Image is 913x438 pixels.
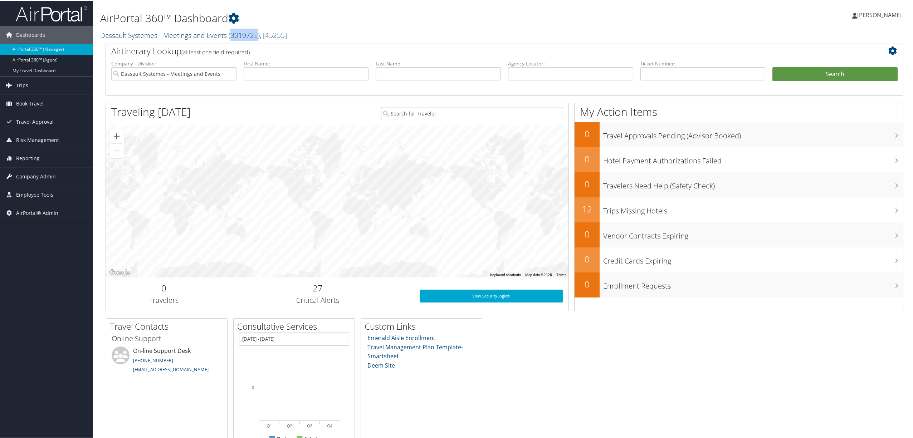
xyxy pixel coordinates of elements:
h3: Travel Approvals Pending (Advisor Booked) [603,127,903,140]
text: Q2 [287,423,292,427]
a: 0Travelers Need Help (Safety Check) [575,172,903,197]
a: [PERSON_NAME] [852,4,909,25]
h2: 0 [575,127,600,139]
span: [PERSON_NAME] [857,10,902,18]
label: Last Name: [376,59,501,67]
span: , [ 45255 ] [260,30,287,39]
button: Zoom out [109,143,124,157]
h1: AirPortal 360™ Dashboard [100,10,639,25]
button: Zoom in [109,128,124,143]
h3: Trips Missing Hotels [603,202,903,215]
span: ( 301972E ) [229,30,260,39]
a: 0Vendor Contracts Expiring [575,222,903,247]
h2: 12 [575,202,600,215]
h2: 0 [575,152,600,164]
label: Company - Division: [111,59,236,67]
h2: Airtinerary Lookup [111,44,831,56]
h1: My Action Items [575,104,903,119]
tspan: 0 [252,384,254,389]
a: Terms (opens in new tab) [556,272,566,276]
h3: Travelers [111,295,216,305]
img: airportal-logo.png [16,5,87,21]
h2: 0 [575,227,600,240]
label: Agency Locator: [508,59,633,67]
span: Employee Tools [16,185,53,203]
a: Dassault Systemes - Meetings and Events [100,30,287,39]
h3: Credit Cards Expiring [603,252,903,265]
h3: Travelers Need Help (Safety Check) [603,177,903,190]
h3: Enrollment Requests [603,277,903,290]
span: (at least one field required) [181,48,250,55]
span: Dashboards [16,25,45,43]
input: Search for Traveler [381,106,563,119]
a: Travel Management Plan Template- Smartsheet [367,343,463,360]
h1: Traveling [DATE] [111,104,191,119]
li: On-line Support Desk [108,346,225,375]
img: Google [108,267,131,277]
text: Q3 [307,423,312,427]
label: Ticket Number: [640,59,766,67]
h2: 0 [575,252,600,265]
h2: 0 [575,277,600,290]
h2: 0 [575,177,600,190]
h2: Custom Links [365,320,482,332]
span: Travel Approval [16,112,54,130]
h2: Consultative Services [237,320,355,332]
a: [EMAIL_ADDRESS][DOMAIN_NAME] [133,365,209,372]
span: Reporting [16,149,40,167]
a: Emerald Aisle Enrollment [367,333,435,341]
h3: Online Support [112,333,222,343]
span: Map data ©2025 [525,272,552,276]
a: 0Hotel Payment Authorizations Failed [575,147,903,172]
a: 12Trips Missing Hotels [575,197,903,222]
a: View SecurityLogic® [420,289,563,302]
h3: Hotel Payment Authorizations Failed [603,152,903,165]
text: Q4 [327,423,333,427]
span: Company Admin [16,167,56,185]
h2: 27 [227,281,409,294]
text: Q1 [267,423,272,427]
span: Risk Management [16,131,59,148]
button: Search [772,67,898,81]
button: Keyboard shortcuts [490,272,521,277]
h2: 0 [111,281,216,294]
span: AirPortal® Admin [16,203,58,221]
a: 0Enrollment Requests [575,272,903,297]
span: Book Travel [16,94,44,112]
h2: Travel Contacts [110,320,227,332]
a: 0Credit Cards Expiring [575,247,903,272]
span: Trips [16,76,28,94]
a: Deem Site [367,361,395,369]
h3: Critical Alerts [227,295,409,305]
a: [PHONE_NUMBER] [133,356,173,363]
a: 0Travel Approvals Pending (Advisor Booked) [575,122,903,147]
h3: Vendor Contracts Expiring [603,227,903,240]
label: First Name: [244,59,369,67]
a: Open this area in Google Maps (opens a new window) [108,267,131,277]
